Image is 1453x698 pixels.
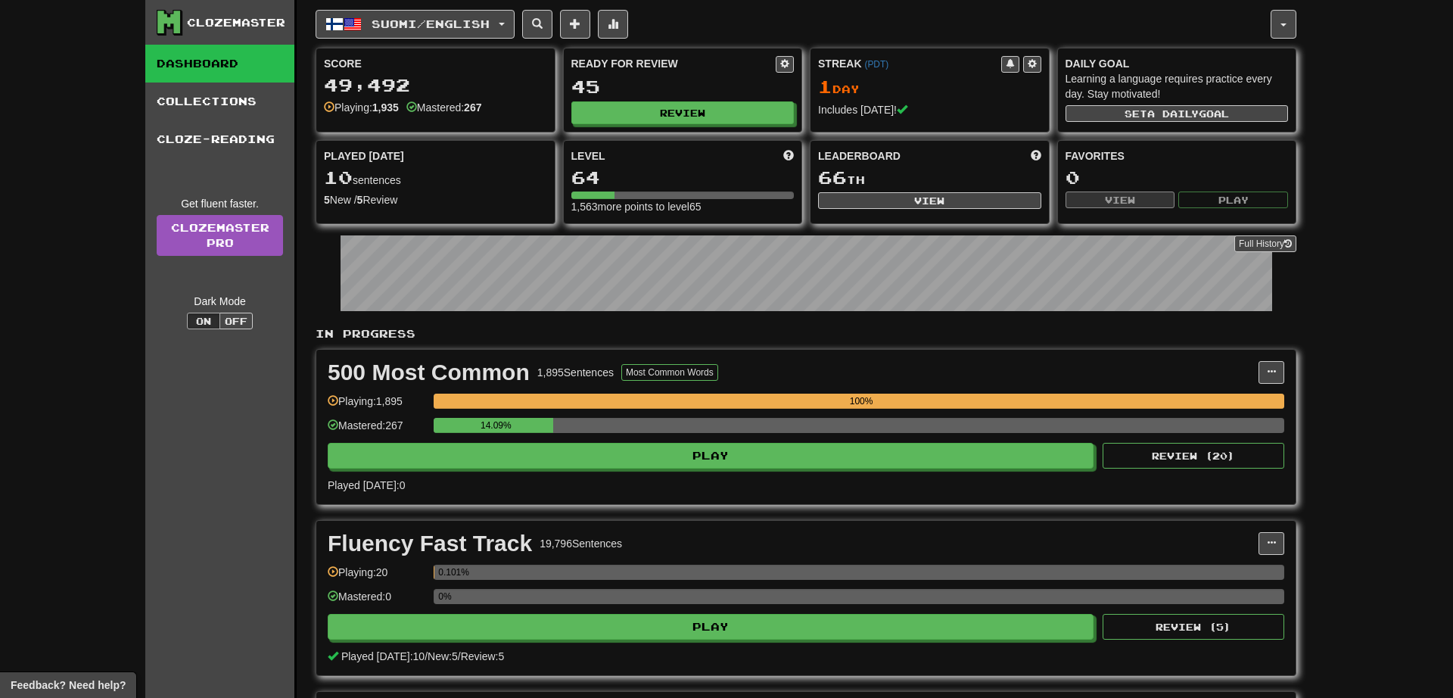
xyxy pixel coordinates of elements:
[219,313,253,329] button: Off
[328,418,426,443] div: Mastered: 267
[157,215,283,256] a: ClozemasterPro
[324,148,404,164] span: Played [DATE]
[818,192,1041,209] button: View
[328,361,530,384] div: 500 Most Common
[1066,56,1289,71] div: Daily Goal
[1234,235,1296,252] button: Full History
[145,83,294,120] a: Collections
[818,56,1001,71] div: Streak
[328,394,426,419] div: Playing: 1,895
[324,168,547,188] div: sentences
[818,76,832,97] span: 1
[341,650,425,662] span: Played [DATE]: 10
[571,148,605,164] span: Level
[818,168,1041,188] div: th
[818,148,901,164] span: Leaderboard
[145,45,294,83] a: Dashboard
[560,10,590,39] button: Add sentence to collection
[324,56,547,71] div: Score
[1066,71,1289,101] div: Learning a language requires practice every day. Stay motivated!
[1103,614,1284,640] button: Review (5)
[783,148,794,164] span: Score more points to level up
[571,77,795,96] div: 45
[818,77,1041,97] div: Day
[1066,168,1289,187] div: 0
[571,101,795,124] button: Review
[540,536,622,551] div: 19,796 Sentences
[316,10,515,39] button: Suomi/English
[571,199,795,214] div: 1,563 more points to level 65
[428,650,458,662] span: New: 5
[324,100,399,115] div: Playing:
[11,678,126,693] span: Open feedback widget
[372,101,399,114] strong: 1,935
[1147,108,1199,119] span: a daily
[328,479,405,491] span: Played [DATE]: 0
[324,76,547,95] div: 49,492
[1066,148,1289,164] div: Favorites
[864,59,888,70] a: (PDT)
[357,194,363,206] strong: 5
[328,565,426,590] div: Playing: 20
[621,364,718,381] button: Most Common Words
[316,326,1296,341] p: In Progress
[1103,443,1284,469] button: Review (20)
[328,532,532,555] div: Fluency Fast Track
[571,168,795,187] div: 64
[1066,105,1289,122] button: Seta dailygoal
[1178,192,1288,208] button: Play
[328,443,1094,469] button: Play
[425,650,428,662] span: /
[461,650,505,662] span: Review: 5
[438,394,1284,409] div: 100%
[328,614,1094,640] button: Play
[324,194,330,206] strong: 5
[571,56,776,71] div: Ready for Review
[438,418,553,433] div: 14.09%
[328,589,426,614] div: Mastered: 0
[522,10,552,39] button: Search sentences
[818,167,847,188] span: 66
[324,192,547,207] div: New / Review
[537,365,614,380] div: 1,895 Sentences
[324,167,353,188] span: 10
[1031,148,1041,164] span: This week in points, UTC
[187,15,285,30] div: Clozemaster
[598,10,628,39] button: More stats
[372,17,490,30] span: Suomi / English
[1066,192,1175,208] button: View
[145,120,294,158] a: Cloze-Reading
[406,100,482,115] div: Mastered:
[187,313,220,329] button: On
[157,196,283,211] div: Get fluent faster.
[157,294,283,309] div: Dark Mode
[458,650,461,662] span: /
[464,101,481,114] strong: 267
[818,102,1041,117] div: Includes [DATE]!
